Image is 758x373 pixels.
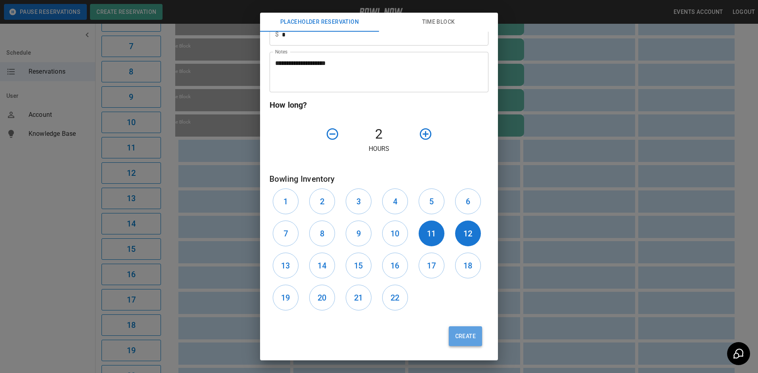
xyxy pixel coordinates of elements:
[273,253,299,278] button: 13
[382,253,408,278] button: 16
[309,188,335,214] button: 2
[427,259,436,272] h6: 17
[283,195,288,208] h6: 1
[390,291,399,304] h6: 22
[318,259,326,272] h6: 14
[419,253,444,278] button: 17
[273,285,299,310] button: 19
[273,188,299,214] button: 1
[275,30,279,39] p: $
[427,227,436,240] h6: 11
[270,99,488,111] h6: How long?
[281,259,290,272] h6: 13
[466,195,470,208] h6: 6
[455,221,481,246] button: 12
[382,221,408,246] button: 10
[356,227,361,240] h6: 9
[346,285,371,310] button: 21
[354,259,363,272] h6: 15
[346,253,371,278] button: 15
[281,291,290,304] h6: 19
[463,227,472,240] h6: 12
[356,195,361,208] h6: 3
[270,173,488,185] h6: Bowling Inventory
[343,126,415,143] h4: 2
[260,13,379,32] button: Placeholder Reservation
[309,253,335,278] button: 14
[320,195,324,208] h6: 2
[429,195,434,208] h6: 5
[382,188,408,214] button: 4
[455,188,481,214] button: 6
[449,326,482,346] button: Create
[463,259,472,272] h6: 18
[379,13,498,32] button: Time Block
[346,188,371,214] button: 3
[283,227,288,240] h6: 7
[320,227,324,240] h6: 8
[393,195,397,208] h6: 4
[318,291,326,304] h6: 20
[309,221,335,246] button: 8
[455,253,481,278] button: 18
[273,221,299,246] button: 7
[309,285,335,310] button: 20
[270,144,488,154] p: Hours
[346,221,371,246] button: 9
[382,285,408,310] button: 22
[419,188,444,214] button: 5
[390,259,399,272] h6: 16
[390,227,399,240] h6: 10
[354,291,363,304] h6: 21
[419,221,444,246] button: 11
